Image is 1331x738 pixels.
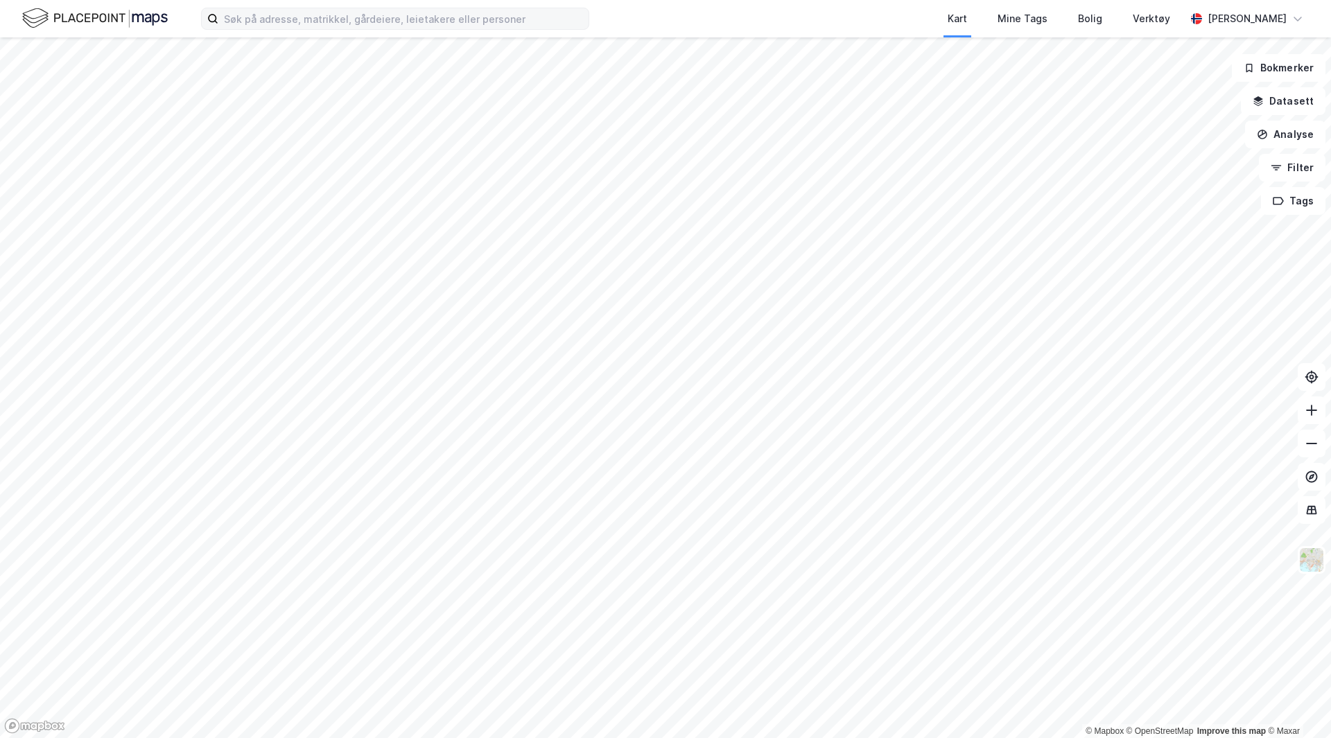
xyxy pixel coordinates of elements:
[1262,671,1331,738] div: Kontrollprogram for chat
[22,6,168,30] img: logo.f888ab2527a4732fd821a326f86c7f29.svg
[218,8,589,29] input: Søk på adresse, matrikkel, gårdeiere, leietakere eller personer
[1262,671,1331,738] iframe: Chat Widget
[948,10,967,27] div: Kart
[1259,154,1325,182] button: Filter
[1245,121,1325,148] button: Analyse
[1197,726,1266,736] a: Improve this map
[1298,547,1325,573] img: Z
[1078,10,1102,27] div: Bolig
[1086,726,1124,736] a: Mapbox
[998,10,1047,27] div: Mine Tags
[1232,54,1325,82] button: Bokmerker
[1133,10,1170,27] div: Verktøy
[4,718,65,734] a: Mapbox homepage
[1126,726,1194,736] a: OpenStreetMap
[1241,87,1325,115] button: Datasett
[1208,10,1287,27] div: [PERSON_NAME]
[1261,187,1325,215] button: Tags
